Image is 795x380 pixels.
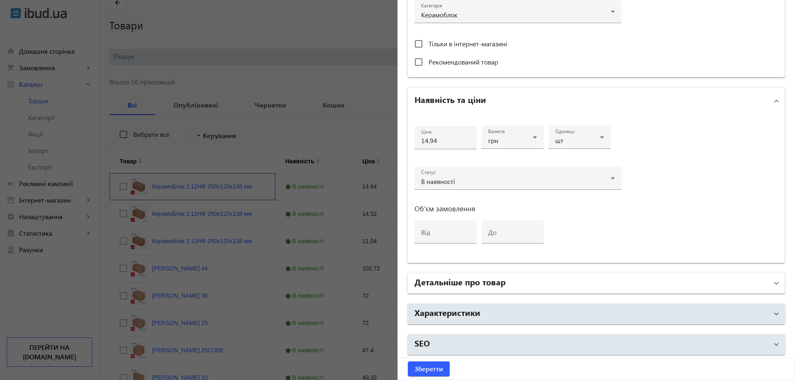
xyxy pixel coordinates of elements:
[414,276,506,287] h2: Детальніше про товар
[429,57,498,66] span: Рекомендований товар
[429,39,507,48] span: Тільки в інтернет-магазині
[408,114,785,263] div: Наявність та ціни
[408,304,785,324] mat-expansion-panel-header: Характеристики
[408,273,785,293] mat-expansion-panel-header: Детальніше про товар
[408,335,785,354] mat-expansion-panel-header: SEO
[421,177,455,186] span: В наявності
[421,169,436,176] mat-label: Статус
[408,361,450,376] button: Зберегти
[414,306,480,318] h2: Характеристики
[414,337,430,349] h2: SEO
[421,228,430,237] mat-label: від
[414,364,443,373] span: Зберегти
[414,93,486,105] h2: Наявність та ціни
[414,206,622,212] h3: Об'єм замовлення
[488,128,505,135] mat-label: Валюта
[421,129,431,135] mat-label: Ціна
[488,228,496,237] mat-label: до
[555,128,575,135] mat-label: Одиниці
[408,88,785,114] mat-expansion-panel-header: Наявність та ціни
[555,136,564,145] span: шт
[488,136,498,145] span: грн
